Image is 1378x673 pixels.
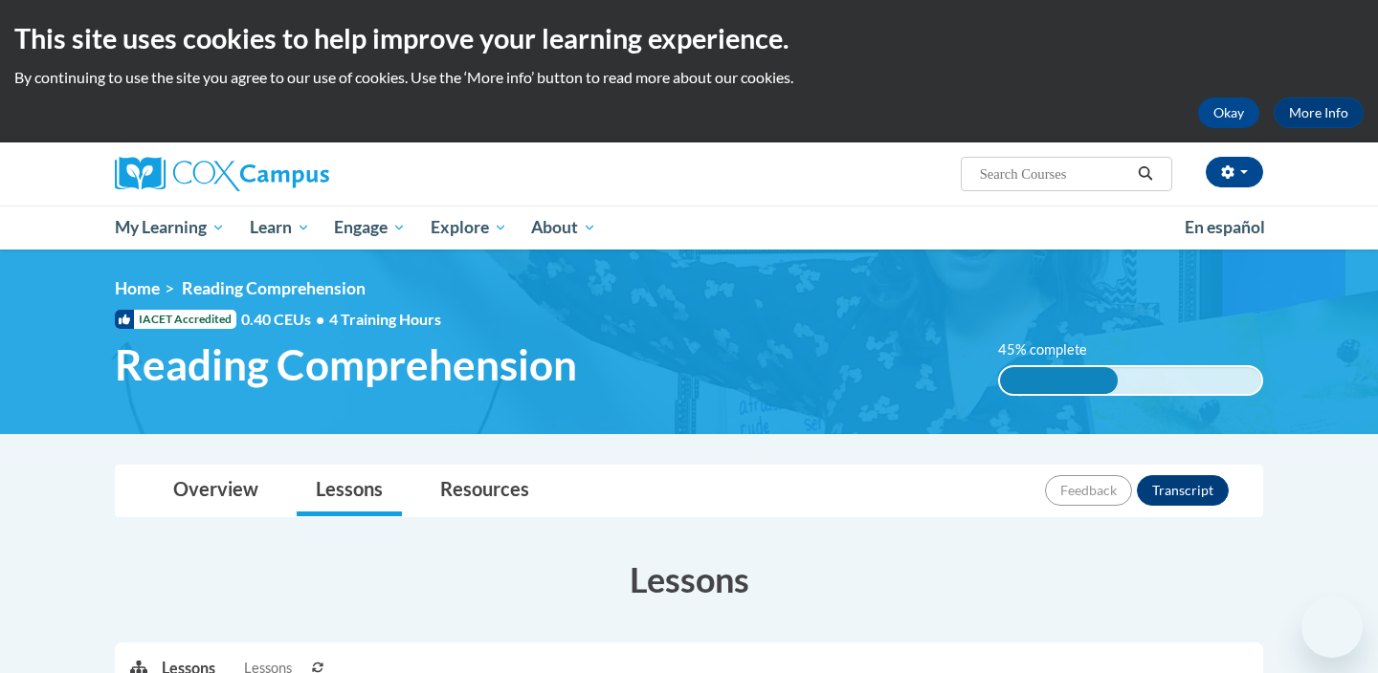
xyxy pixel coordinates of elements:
img: Cox Campus [115,157,329,191]
span: Reading Comprehension [115,339,577,390]
a: Overview [154,466,278,516]
a: Explore [418,206,520,250]
a: Learn [237,206,322,250]
a: Cox Campus [115,157,478,191]
a: En español [1172,207,1278,248]
button: Feedback [1045,475,1132,506]
a: Resources [421,466,548,516]
span: About [531,216,596,239]
span: En español [1185,217,1265,237]
a: My Learning [102,206,237,250]
p: By continuing to use the site you agree to our use of cookies. Use the ‘More info’ button to read... [14,67,1364,88]
h2: This site uses cookies to help improve your learning experience. [14,19,1364,57]
button: Account Settings [1206,157,1263,187]
input: Search Courses [978,163,1131,185]
button: Search [1131,163,1160,185]
span: 0.40 CEUs [241,309,329,330]
span: IACET Accredited [115,310,236,329]
h3: Lessons [115,555,1263,603]
a: Engage [322,206,418,250]
a: Lessons [297,466,402,516]
button: Okay [1198,98,1259,128]
span: Learn [250,216,310,239]
span: Explore [431,216,507,239]
button: Transcript [1137,475,1229,506]
div: 45% complete [1000,367,1118,394]
div: Main menu [86,206,1292,250]
span: My Learning [115,216,225,239]
span: Engage [334,216,406,239]
span: Reading Comprehension [182,278,366,298]
a: About [520,206,610,250]
iframe: Button to launch messaging window [1301,597,1363,658]
span: 4 Training Hours [329,310,441,328]
span: • [316,310,324,328]
label: 45% complete [998,339,1108,360]
a: Home [115,278,160,298]
a: More Info [1274,98,1364,128]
